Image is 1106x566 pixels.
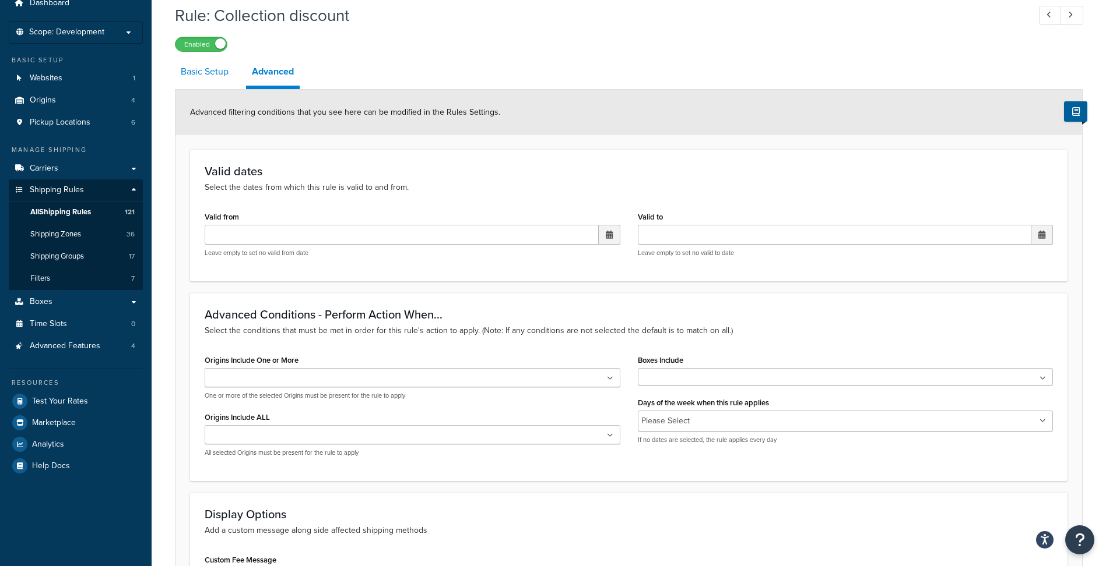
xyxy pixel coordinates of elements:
span: 1 [133,73,135,83]
span: 7 [131,274,135,284]
li: Pickup Locations [9,112,143,133]
span: 0 [131,319,135,329]
p: Select the dates from which this rule is valid to and from. [205,181,1053,194]
p: Add a custom message along side affected shipping methods [205,524,1053,537]
a: Next Record [1061,6,1083,25]
label: Valid from [205,213,239,221]
a: Shipping Rules [9,179,143,201]
li: Time Slots [9,313,143,335]
a: Shipping Zones36 [9,224,143,245]
p: All selected Origins must be present for the rule to apply [205,448,620,457]
a: Filters7 [9,268,143,289]
a: Origins4 [9,90,143,111]
span: Scope: Development [29,27,104,37]
span: Shipping Groups [30,252,84,261]
button: Show Help Docs [1064,101,1087,122]
span: Filters [30,274,50,284]
p: Leave empty to set no valid to date [638,249,1054,257]
span: 4 [131,95,135,105]
li: Shipping Zones [9,224,143,245]
h3: Valid dates [205,165,1053,178]
a: Boxes [9,291,143,313]
span: Pickup Locations [30,118,90,128]
label: Custom Fee Message [205,556,276,564]
span: 17 [129,252,135,261]
span: Boxes [30,297,52,307]
span: Shipping Zones [30,229,81,239]
div: Basic Setup [9,55,143,65]
span: Test Your Rates [32,397,88,406]
span: Help Docs [32,461,70,471]
p: Leave empty to set no valid from date [205,249,620,257]
a: Shipping Groups17 [9,246,143,267]
label: Origins Include One or More [205,356,299,365]
label: Days of the week when this rule applies [638,398,769,407]
div: Manage Shipping [9,145,143,155]
h1: Rule: Collection discount [175,4,1017,27]
a: Pickup Locations6 [9,112,143,133]
p: If no dates are selected, the rule applies every day [638,436,1054,444]
span: Shipping Rules [30,185,84,195]
div: Resources [9,378,143,388]
a: Advanced [246,58,300,89]
span: Origins [30,95,56,105]
span: Carriers [30,164,58,174]
li: Filters [9,268,143,289]
li: Origins [9,90,143,111]
li: Shipping Rules [9,179,143,290]
a: Test Your Rates [9,391,143,412]
a: Advanced Features4 [9,335,143,357]
label: Enabled [175,37,227,51]
li: Websites [9,68,143,89]
a: Analytics [9,434,143,455]
span: 6 [131,118,135,128]
a: Help Docs [9,455,143,476]
label: Boxes Include [638,356,683,365]
h3: Advanced Conditions - Perform Action When... [205,308,1053,321]
span: Time Slots [30,319,67,329]
li: Shipping Groups [9,246,143,267]
span: Websites [30,73,62,83]
p: Select the conditions that must be met in order for this rule's action to apply. (Note: If any co... [205,324,1053,337]
span: 36 [127,229,135,239]
a: Websites1 [9,68,143,89]
a: Basic Setup [175,58,234,86]
span: 4 [131,341,135,351]
button: Open Resource Center [1065,525,1094,554]
a: AllShipping Rules121 [9,201,143,223]
li: Advanced Features [9,335,143,357]
a: Time Slots0 [9,313,143,335]
a: Carriers [9,158,143,179]
p: One or more of the selected Origins must be present for the rule to apply [205,391,620,400]
span: All Shipping Rules [30,207,91,217]
label: Valid to [638,213,663,221]
span: Advanced Features [30,341,100,351]
li: Please Select [641,413,690,429]
span: Advanced filtering conditions that you see here can be modified in the Rules Settings. [190,106,500,118]
span: Marketplace [32,418,76,428]
h3: Display Options [205,508,1053,521]
a: Marketplace [9,412,143,433]
span: 121 [125,207,135,217]
span: Analytics [32,440,64,450]
a: Previous Record [1039,6,1062,25]
label: Origins Include ALL [205,413,270,422]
